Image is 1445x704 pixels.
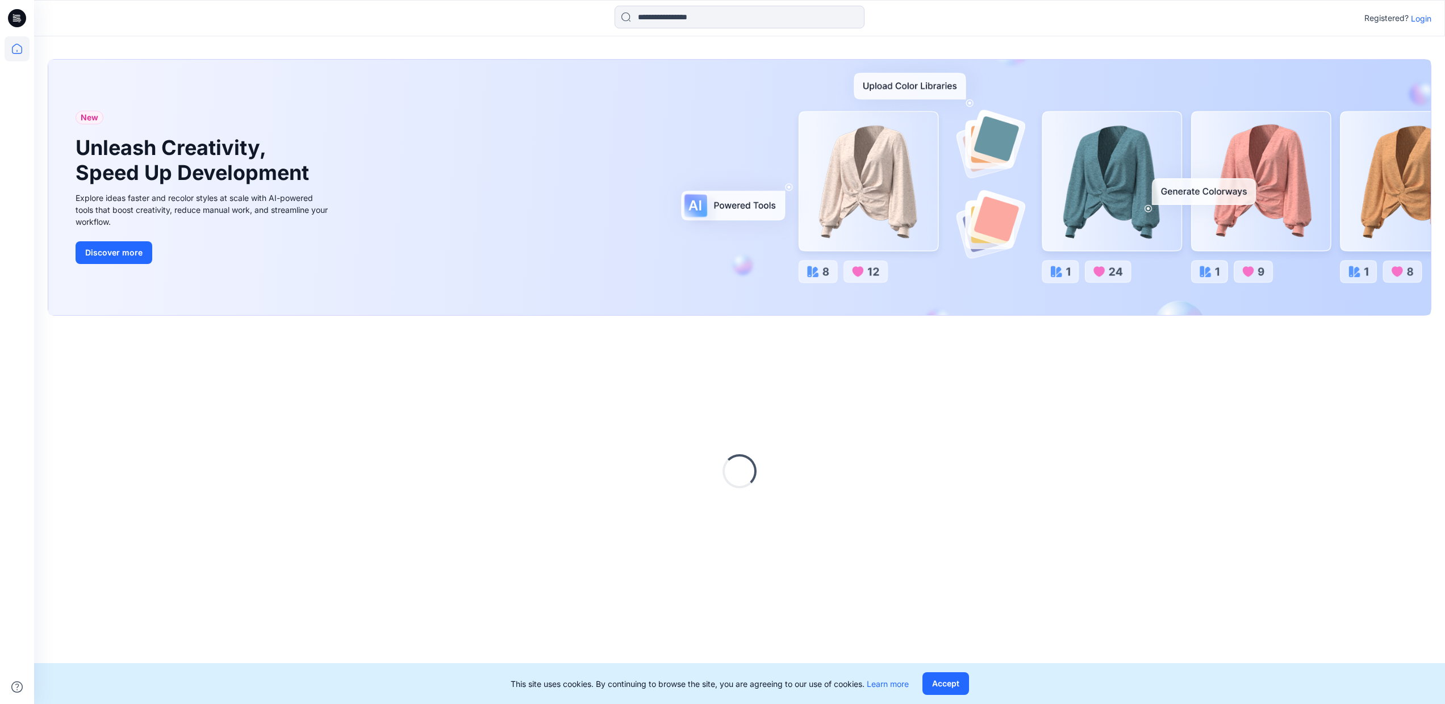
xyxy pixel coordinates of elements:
[76,241,152,264] button: Discover more
[81,111,98,124] span: New
[1411,12,1431,24] p: Login
[922,672,969,695] button: Accept
[76,241,331,264] a: Discover more
[867,679,909,689] a: Learn more
[76,136,314,185] h1: Unleash Creativity, Speed Up Development
[1364,11,1409,25] p: Registered?
[511,678,909,690] p: This site uses cookies. By continuing to browse the site, you are agreeing to our use of cookies.
[76,192,331,228] div: Explore ideas faster and recolor styles at scale with AI-powered tools that boost creativity, red...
